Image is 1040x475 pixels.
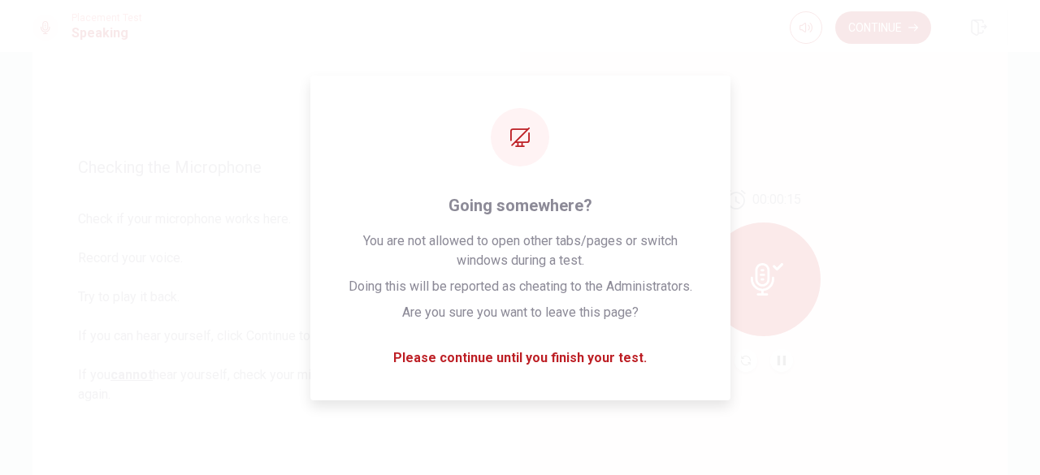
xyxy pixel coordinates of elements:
span: Check if your microphone works here. Record your voice. Try to play it back. If you can hear your... [78,209,474,404]
button: Pause Audio [770,349,793,372]
button: Continue [835,11,931,44]
h1: Speaking [71,24,142,43]
span: 00:00:15 [752,190,801,209]
button: Record Again [734,349,757,372]
u: cannot [110,367,153,382]
span: Checking the Microphone [78,158,474,177]
span: Placement Test [71,12,142,24]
